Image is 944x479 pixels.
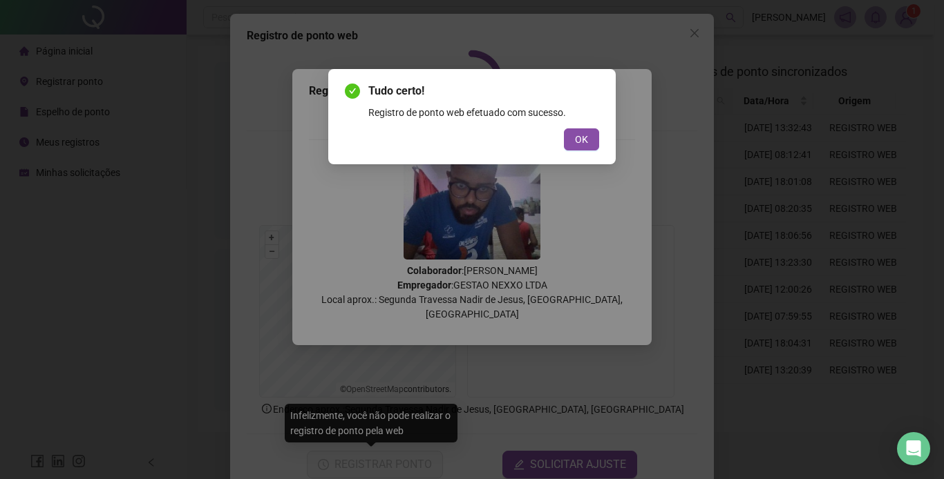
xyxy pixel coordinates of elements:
div: Open Intercom Messenger [897,432,930,465]
span: Tudo certo! [368,83,599,99]
span: check-circle [345,84,360,99]
button: OK [564,128,599,150]
span: OK [575,132,588,147]
div: Registro de ponto web efetuado com sucesso. [368,105,599,120]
